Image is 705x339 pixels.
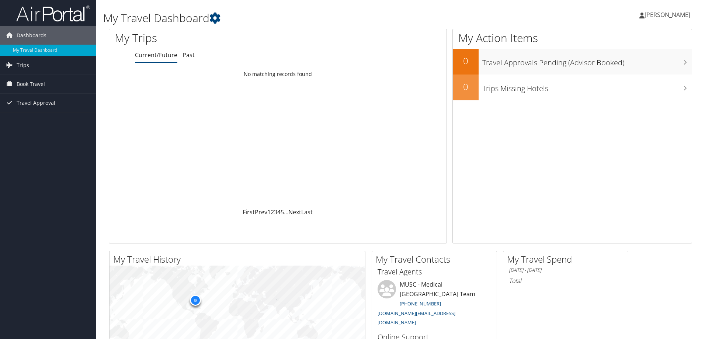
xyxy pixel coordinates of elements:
[190,295,201,306] div: 9
[507,253,628,266] h2: My Travel Spend
[453,80,479,93] h2: 0
[400,300,441,307] a: [PHONE_NUMBER]
[271,208,274,216] a: 2
[374,280,495,329] li: MUSC - Medical [GEOGRAPHIC_DATA] Team
[267,208,271,216] a: 1
[109,68,447,81] td: No matching records found
[17,75,45,93] span: Book Travel
[135,51,177,59] a: Current/Future
[17,26,46,45] span: Dashboards
[115,30,301,46] h1: My Trips
[183,51,195,59] a: Past
[453,49,692,75] a: 0Travel Approvals Pending (Advisor Booked)
[509,267,622,274] h6: [DATE] - [DATE]
[16,5,90,22] img: airportal-logo.png
[639,4,698,26] a: [PERSON_NAME]
[284,208,288,216] span: …
[17,56,29,75] span: Trips
[281,208,284,216] a: 5
[453,75,692,100] a: 0Trips Missing Hotels
[645,11,690,19] span: [PERSON_NAME]
[113,253,365,266] h2: My Travel History
[255,208,267,216] a: Prev
[288,208,301,216] a: Next
[274,208,277,216] a: 3
[482,80,692,94] h3: Trips Missing Hotels
[243,208,255,216] a: First
[378,267,491,277] h3: Travel Agents
[17,94,55,112] span: Travel Approval
[453,30,692,46] h1: My Action Items
[277,208,281,216] a: 4
[103,10,500,26] h1: My Travel Dashboard
[378,310,455,326] a: [DOMAIN_NAME][EMAIL_ADDRESS][DOMAIN_NAME]
[301,208,313,216] a: Last
[453,55,479,67] h2: 0
[509,277,622,285] h6: Total
[482,54,692,68] h3: Travel Approvals Pending (Advisor Booked)
[376,253,497,266] h2: My Travel Contacts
